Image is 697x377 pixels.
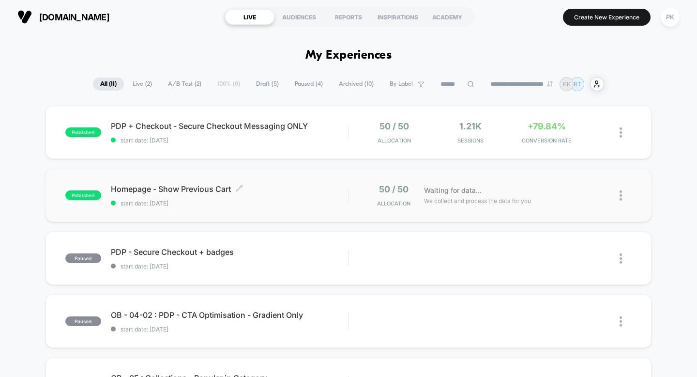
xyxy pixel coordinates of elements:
[249,78,286,91] span: Draft ( 5 )
[93,78,124,91] span: All ( 11 )
[111,184,348,194] span: Homepage - Show Previous Cart
[332,78,381,91] span: Archived ( 10 )
[620,253,622,264] img: close
[111,137,348,144] span: start date: [DATE]
[373,9,423,25] div: INSPIRATIONS
[17,10,32,24] img: Visually logo
[620,127,622,138] img: close
[574,80,581,88] p: RT
[547,81,553,87] img: end
[563,9,651,26] button: Create New Experience
[435,137,506,144] span: Sessions
[111,121,348,131] span: PDP + Checkout - Secure Checkout Messaging ONLY
[125,78,159,91] span: Live ( 2 )
[661,8,680,27] div: PK
[379,121,409,131] span: 50 / 50
[288,78,330,91] span: Paused ( 4 )
[378,137,411,144] span: Allocation
[563,80,571,88] p: PK
[111,263,348,270] span: start date: [DATE]
[424,196,531,205] span: We collect and process the data for you
[65,190,101,200] span: published
[511,137,582,144] span: CONVERSION RATE
[111,326,348,333] span: start date: [DATE]
[65,316,101,326] span: paused
[111,200,348,207] span: start date: [DATE]
[620,316,622,327] img: close
[423,9,472,25] div: ACADEMY
[620,190,622,201] img: close
[111,247,348,257] span: PDP - Secure Checkout + badges
[528,121,566,131] span: +79.84%
[161,78,209,91] span: A/B Test ( 2 )
[459,121,482,131] span: 1.21k
[658,7,682,27] button: PK
[324,9,373,25] div: REPORTS
[274,9,324,25] div: AUDIENCES
[225,9,274,25] div: LIVE
[65,253,101,263] span: paused
[65,127,101,137] span: published
[305,48,392,63] h1: My Experiences
[111,310,348,320] span: OB - 04-02 : PDP - CTA Optimisation - Gradient Only
[424,185,482,196] span: Waiting for data...
[377,200,410,207] span: Allocation
[379,184,409,194] span: 50 / 50
[15,9,112,25] button: [DOMAIN_NAME]
[39,12,109,22] span: [DOMAIN_NAME]
[390,80,413,88] span: By Label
